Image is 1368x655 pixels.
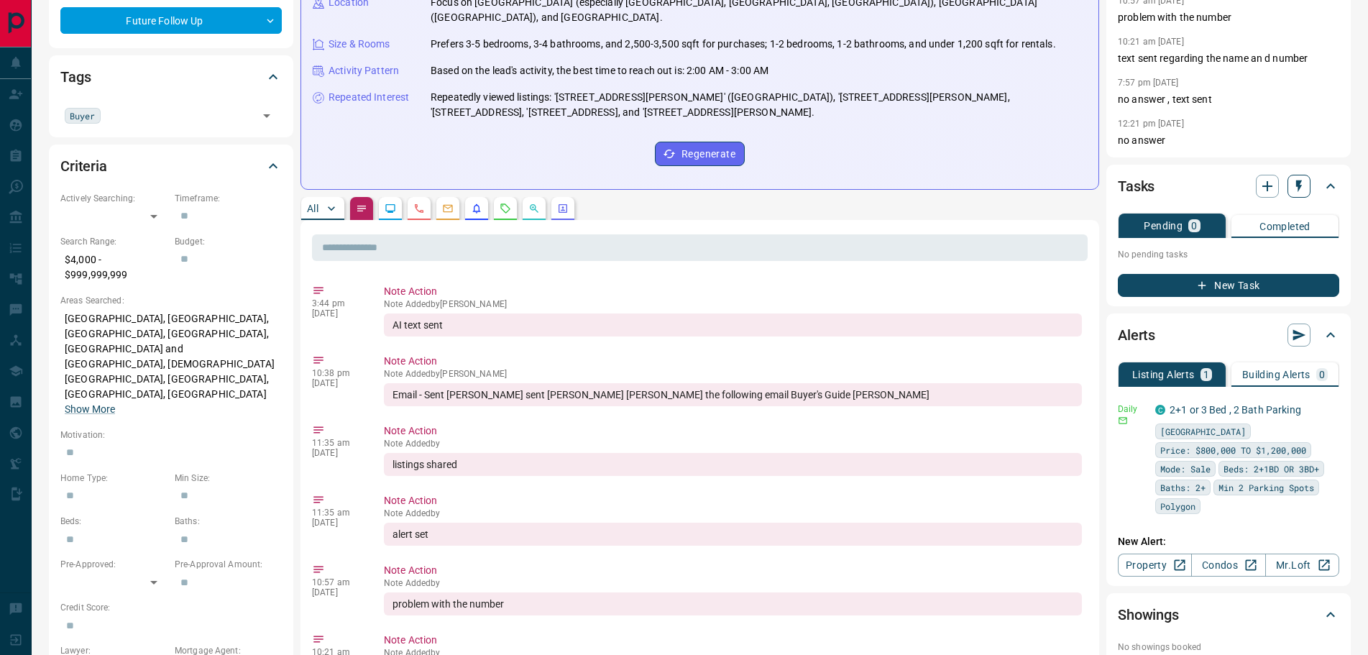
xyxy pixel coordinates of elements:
button: Regenerate [655,142,745,166]
p: Note Action [384,563,1082,578]
p: 0 [1319,370,1325,380]
a: 2+1 or 3 Bed , 2 Bath Parking [1170,404,1301,416]
span: [GEOGRAPHIC_DATA] [1160,424,1246,439]
svg: Calls [413,203,425,214]
p: Note Added by [384,508,1082,518]
p: [DATE] [312,587,362,597]
div: Alerts [1118,318,1339,352]
p: Daily [1118,403,1147,416]
p: Note Action [384,493,1082,508]
svg: Listing Alerts [471,203,482,214]
p: Motivation: [60,429,282,441]
span: Baths: 2+ [1160,480,1206,495]
p: Note Action [384,284,1082,299]
p: problem with the number [1118,10,1339,25]
p: All [307,203,318,214]
div: Future Follow Up [60,7,282,34]
p: Note Added by [PERSON_NAME] [384,299,1082,309]
span: Min 2 Parking Spots [1218,480,1314,495]
div: Criteria [60,149,282,183]
p: Home Type: [60,472,167,485]
p: 11:35 am [312,508,362,518]
button: Show More [65,402,115,417]
a: Property [1118,554,1192,577]
p: 7:57 pm [DATE] [1118,78,1179,88]
div: AI text sent [384,313,1082,336]
p: 11:35 am [312,438,362,448]
button: Open [257,106,277,126]
p: Pending [1144,221,1183,231]
p: 10:38 pm [312,368,362,378]
div: condos.ca [1155,405,1165,415]
p: 3:44 pm [312,298,362,308]
p: [GEOGRAPHIC_DATA], [GEOGRAPHIC_DATA], [GEOGRAPHIC_DATA], [GEOGRAPHIC_DATA], [GEOGRAPHIC_DATA] and... [60,307,282,421]
p: Size & Rooms [329,37,390,52]
p: No showings booked [1118,641,1339,654]
p: No pending tasks [1118,244,1339,265]
p: Based on the lead's activity, the best time to reach out is: 2:00 AM - 3:00 AM [431,63,768,78]
h2: Showings [1118,603,1179,626]
p: 0 [1191,221,1197,231]
div: Showings [1118,597,1339,632]
p: Min Size: [175,472,282,485]
span: Beds: 2+1BD OR 3BD+ [1224,462,1319,476]
h2: Tags [60,65,91,88]
p: [DATE] [312,518,362,528]
div: problem with the number [384,592,1082,615]
p: no answer [1118,133,1339,148]
p: New Alert: [1118,534,1339,549]
p: Completed [1259,221,1310,232]
p: $4,000 - $999,999,999 [60,248,167,287]
span: Mode: Sale [1160,462,1211,476]
p: Actively Searching: [60,192,167,205]
p: [DATE] [312,448,362,458]
p: Credit Score: [60,601,282,614]
p: Repeated Interest [329,90,409,105]
div: Email - Sent [PERSON_NAME] sent [PERSON_NAME] [PERSON_NAME] the following email Buyer's Guide [PE... [384,383,1082,406]
p: Search Range: [60,235,167,248]
p: Activity Pattern [329,63,399,78]
p: Note Added by [PERSON_NAME] [384,369,1082,379]
button: New Task [1118,274,1339,297]
p: Beds: [60,515,167,528]
p: Repeatedly viewed listings: '[STREET_ADDRESS][PERSON_NAME]' ([GEOGRAPHIC_DATA]), '[STREET_ADDRESS... [431,90,1087,120]
p: Note Action [384,633,1082,648]
p: Baths: [175,515,282,528]
svg: Emails [442,203,454,214]
p: Note Action [384,354,1082,369]
a: Condos [1191,554,1265,577]
div: Tasks [1118,169,1339,203]
p: Pre-Approved: [60,558,167,571]
p: Pre-Approval Amount: [175,558,282,571]
p: Timeframe: [175,192,282,205]
svg: Email [1118,416,1128,426]
span: Buyer [70,109,96,123]
p: 10:21 am [DATE] [1118,37,1184,47]
p: [DATE] [312,378,362,388]
span: Price: $800,000 TO $1,200,000 [1160,443,1306,457]
p: 12:21 pm [DATE] [1118,119,1184,129]
h2: Alerts [1118,324,1155,347]
svg: Notes [356,203,367,214]
p: Note Added by [384,578,1082,588]
svg: Lead Browsing Activity [385,203,396,214]
div: alert set [384,523,1082,546]
svg: Requests [500,203,511,214]
p: no answer , text sent [1118,92,1339,107]
div: Tags [60,60,282,94]
p: 10:57 am [312,577,362,587]
h2: Criteria [60,155,107,178]
p: Building Alerts [1242,370,1310,380]
a: Mr.Loft [1265,554,1339,577]
p: Note Added by [384,439,1082,449]
p: Prefers 3-5 bedrooms, 3-4 bathrooms, and 2,500-3,500 sqft for purchases; 1-2 bedrooms, 1-2 bathro... [431,37,1056,52]
svg: Agent Actions [557,203,569,214]
p: Budget: [175,235,282,248]
svg: Opportunities [528,203,540,214]
p: text sent regarding the name an d number [1118,51,1339,66]
p: Areas Searched: [60,294,282,307]
div: listings shared [384,453,1082,476]
p: 1 [1203,370,1209,380]
p: [DATE] [312,308,362,319]
h2: Tasks [1118,175,1154,198]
